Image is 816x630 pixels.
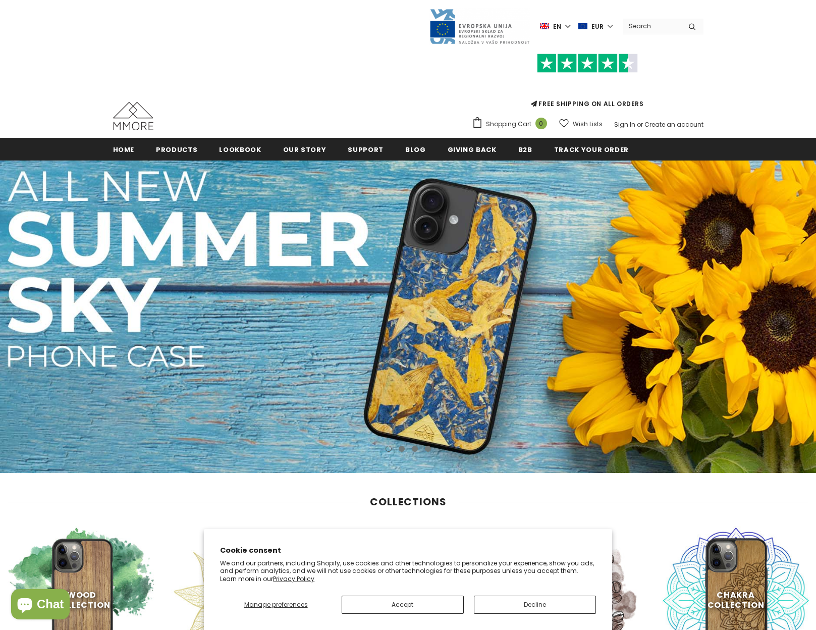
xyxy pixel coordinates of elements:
button: Accept [342,596,464,614]
a: Track your order [554,138,629,161]
input: Search Site [623,19,681,33]
button: Manage preferences [220,596,332,614]
h2: Cookie consent [220,545,596,556]
button: 3 [412,446,418,452]
span: Home [113,145,135,154]
span: Our Story [283,145,327,154]
img: i-lang-1.png [540,22,549,31]
a: Create an account [644,120,703,129]
span: Giving back [448,145,497,154]
a: Wish Lists [559,115,603,133]
a: B2B [518,138,532,161]
span: Blog [405,145,426,154]
a: support [348,138,384,161]
span: Shopping Cart [486,119,531,129]
img: MMORE Cases [113,102,153,130]
span: Lookbook [219,145,261,154]
button: 2 [399,446,405,452]
iframe: Customer reviews powered by Trustpilot [472,73,703,99]
span: EUR [591,22,604,32]
a: Sign In [614,120,635,129]
span: B2B [518,145,532,154]
a: Blog [405,138,426,161]
span: support [348,145,384,154]
a: Shopping Cart 0 [472,117,552,132]
a: Our Story [283,138,327,161]
span: FREE SHIPPING ON ALL ORDERS [472,58,703,108]
span: Collections [370,495,447,509]
inbox-online-store-chat: Shopify online store chat [8,589,73,622]
p: We and our partners, including Shopify, use cookies and other technologies to personalize your ex... [220,559,596,583]
img: Javni Razpis [429,8,530,45]
span: Products [156,145,197,154]
span: Track your order [554,145,629,154]
a: Lookbook [219,138,261,161]
span: Wish Lists [573,119,603,129]
button: Decline [474,596,596,614]
button: 1 [386,446,392,452]
button: 4 [425,446,431,452]
span: or [637,120,643,129]
a: Privacy Policy [273,574,314,583]
a: Products [156,138,197,161]
span: Manage preferences [244,600,308,609]
a: Home [113,138,135,161]
a: Giving back [448,138,497,161]
img: Trust Pilot Stars [537,54,638,73]
span: en [553,22,561,32]
span: 0 [535,118,547,129]
a: Javni Razpis [429,22,530,30]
